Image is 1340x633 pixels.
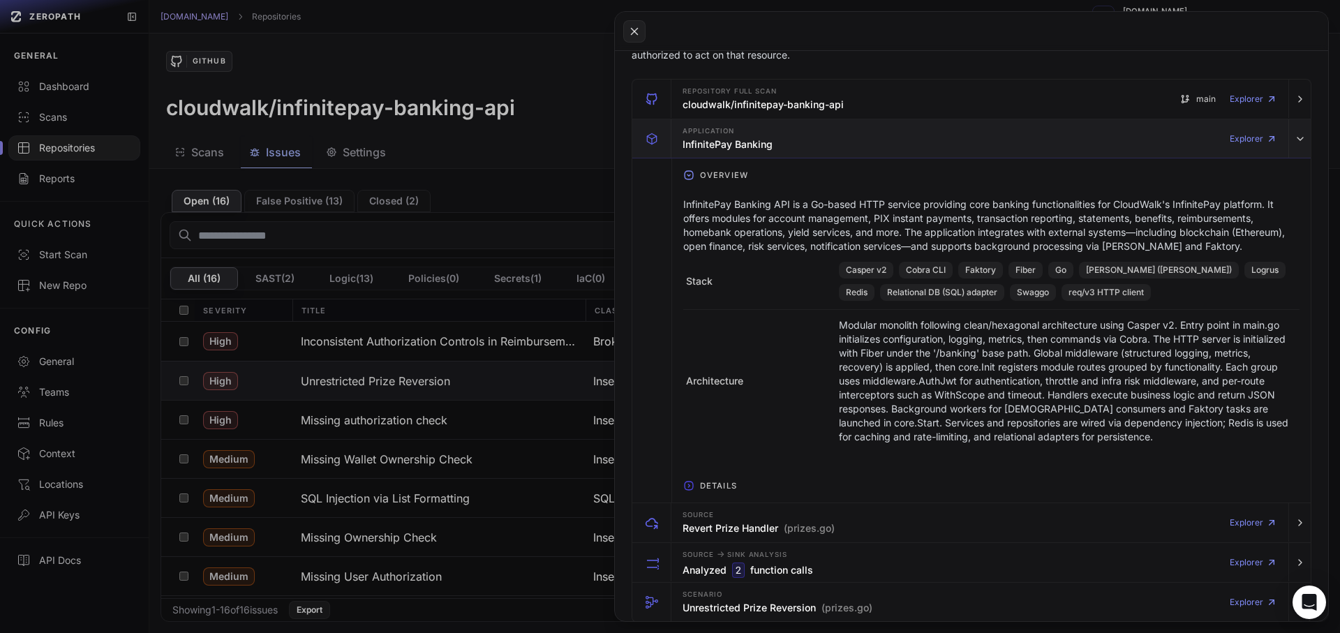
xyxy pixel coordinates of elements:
h3: Unrestricted Prize Reversion [683,601,872,615]
span: Go [1048,262,1073,278]
span: Cobra CLI [899,262,953,278]
span: Details [694,475,743,497]
span: req/v3 HTTP client [1062,284,1151,301]
code: 2 [732,563,745,578]
span: -> [717,549,724,559]
a: Explorer [1230,509,1277,537]
span: (prizes.go) [784,521,835,535]
span: Architecture [686,374,743,388]
span: Swaggo [1010,284,1056,301]
span: Fiber [1008,262,1043,278]
span: Casper v2 [839,262,893,278]
span: Faktory [958,262,1003,278]
span: Relational DB (SQL) adapter [880,284,1004,301]
a: Explorer [1230,588,1277,616]
button: Details [672,475,1311,497]
span: Source [683,512,714,519]
a: Explorer [1230,549,1277,576]
span: Stack [686,274,713,288]
span: Logrus [1244,262,1286,278]
button: Source -> Sink Analysis Analyzed 2 function calls Explorer [632,543,1311,582]
h3: Analyzed function calls [683,563,813,578]
span: Redis [839,284,874,301]
div: Open Intercom Messenger [1293,586,1326,619]
button: Overview [672,164,1311,186]
span: Overview [694,164,754,186]
p: Modular monolith following clean/hexagonal architecture using Casper v2. Entry point in main.go i... [839,318,1297,444]
button: Source Revert Prize Handler (prizes.go) Explorer [632,503,1311,542]
span: (prizes.go) [821,601,872,615]
span: Source Sink Analysis [683,549,787,560]
p: InfinitePay Banking API is a Go-based HTTP service providing core banking functionalities for Clo... [683,198,1300,253]
span: [PERSON_NAME] ([PERSON_NAME]) [1079,262,1239,278]
h3: Revert Prize Handler [683,521,835,535]
span: Scenario [683,591,722,598]
button: Scenario Unrestricted Prize Reversion (prizes.go) Explorer [632,583,1311,622]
